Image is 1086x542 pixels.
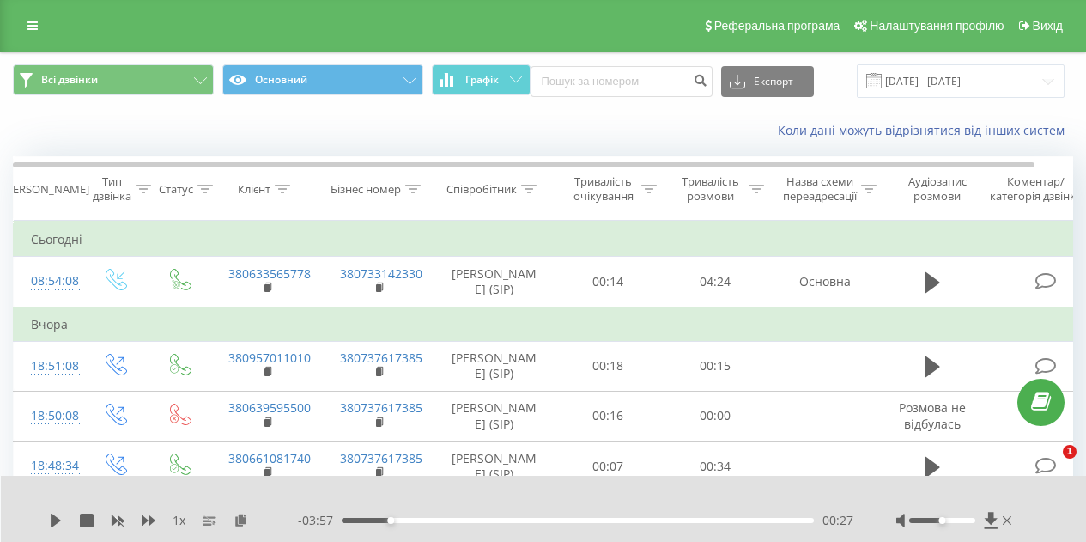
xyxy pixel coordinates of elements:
[1063,445,1077,459] span: 1
[159,182,193,197] div: Статус
[662,391,769,441] td: 00:00
[465,74,499,86] span: Графік
[298,512,342,529] span: - 03:57
[173,512,185,529] span: 1 x
[340,450,422,466] a: 380737617385
[446,182,517,197] div: Співробітник
[783,174,857,204] div: Назва схеми переадресації
[870,19,1004,33] span: Налаштування профілю
[31,265,65,298] div: 08:54:08
[13,64,214,95] button: Всі дзвінки
[41,73,98,87] span: Всі дзвінки
[228,350,311,366] a: 380957011010
[662,341,769,391] td: 00:15
[228,450,311,466] a: 380661081740
[899,399,966,431] span: Розмова не відбулась
[31,449,65,483] div: 18:48:34
[939,517,946,524] div: Accessibility label
[555,341,662,391] td: 00:18
[569,174,637,204] div: Тривалість очікування
[555,257,662,308] td: 00:14
[432,64,531,95] button: Графік
[3,182,89,197] div: [PERSON_NAME]
[555,391,662,441] td: 00:16
[434,341,555,391] td: [PERSON_NAME] (SIP)
[434,391,555,441] td: [PERSON_NAME] (SIP)
[222,64,423,95] button: Основний
[714,19,840,33] span: Реферальна програма
[769,257,881,308] td: Основна
[387,517,394,524] div: Accessibility label
[238,182,270,197] div: Клієнт
[1033,19,1063,33] span: Вихід
[676,174,744,204] div: Тривалість розмови
[340,350,422,366] a: 380737617385
[895,174,979,204] div: Аудіозапис розмови
[228,265,311,282] a: 380633565778
[986,174,1086,204] div: Коментар/категорія дзвінка
[340,399,422,416] a: 380737617385
[31,350,65,383] div: 18:51:08
[228,399,311,416] a: 380639595500
[340,265,422,282] a: 380733142330
[331,182,401,197] div: Бізнес номер
[1028,445,1069,486] iframe: Intercom live chat
[778,122,1073,138] a: Коли дані можуть відрізнятися вiд інших систем
[434,257,555,308] td: [PERSON_NAME] (SIP)
[434,442,555,491] td: [PERSON_NAME] (SIP)
[662,442,769,491] td: 00:34
[721,66,814,97] button: Експорт
[531,66,713,97] input: Пошук за номером
[822,512,853,529] span: 00:27
[31,399,65,433] div: 18:50:08
[93,174,131,204] div: Тип дзвінка
[555,442,662,491] td: 00:07
[662,257,769,308] td: 04:24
